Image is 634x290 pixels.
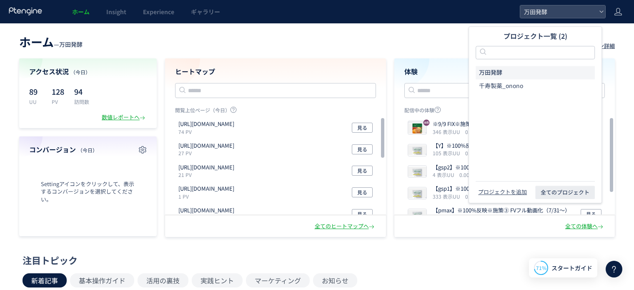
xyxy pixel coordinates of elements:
p: 1 PV [178,214,238,222]
p: 配信中の体験 [404,106,605,117]
button: マーケティング [246,273,310,287]
p: https://mandahakko.com/contents/tanpin15_careplus_no_fb_at.html [178,185,234,193]
button: 見る [581,209,601,219]
p: ※9/9 FIX※施策⑤ FVフル動画化（8/22〜8/28） [433,120,549,128]
span: 全てのプロジェクト [541,186,589,199]
p: UU [29,98,42,105]
button: 見る [352,123,373,133]
span: ギャラリー [191,8,220,16]
i: 0.00%(0) ゴール率 [459,171,501,178]
p: 89 [29,85,42,98]
span: 万田発酵 [59,40,83,48]
h4: コンバージョン [29,145,147,154]
span: スタートガイド [551,264,592,272]
span: ホーム [19,33,54,50]
i: 0.00%(0) ゴール率 [462,214,504,222]
button: プロジェクトを追加 [476,188,529,197]
span: 万田発酵 [479,68,502,77]
button: 見る [352,209,373,219]
div: 注目トピック [23,254,607,267]
div: 全ての体験へ [565,222,605,230]
span: 万田発酵 [521,5,596,18]
span: Experience [143,8,174,16]
h4: ヒートマップ [175,67,376,76]
p: 21 PV [178,171,238,178]
span: 見る [357,209,367,219]
h4: アクセス状況 [29,67,147,76]
span: 見る [586,209,596,219]
span: （今日） [78,146,98,154]
div: 全てのヒートマップへ [315,222,376,230]
span: 見る [357,123,367,133]
p: 94 [74,85,89,98]
p: 【gsp2】※100%反映※施策③ FVフル動画化（7/31〜） [433,164,568,171]
span: （今日） [70,68,90,76]
p: 訪問数 [74,98,89,105]
div: — [19,33,83,50]
p: https://mandahakko.com/contents/tanpin15_careplus_no_g.html [178,207,234,214]
button: 活用の裏技 [138,273,188,287]
img: a1ff6331d0ec3d5fee18fdabe7d00f1a1755860342900.jpeg [408,123,426,134]
p: 1 PV [178,193,238,200]
p: 【pmax】※100%反映※施策③ FVフル動画化（7/31〜） [433,207,570,214]
div: 数値レポートへ [102,113,147,121]
img: cc5fd0315ca57ac2f93e3d55489f92541753948196805.jpeg [408,187,426,199]
h2: プロジェクト一覧 (2) [476,27,595,45]
p: PV [52,98,64,105]
p: 27 PV [178,149,238,156]
span: 見る [357,187,367,197]
img: aab5789c127039cb43ea04bfeab5bbdc1753948255650.jpeg [408,166,426,177]
button: 基本操作ガイド [70,273,134,287]
p: 128 [52,85,64,98]
button: お知らせ [313,273,357,287]
button: 見る [352,166,373,176]
span: 71% [536,264,546,271]
img: daeddf890122d7e277e08e252f7534b21753948130233.jpeg [408,209,426,221]
i: 4 表示UU [433,171,458,178]
span: Insight [106,8,126,16]
span: 千寿製薬_onono [479,82,523,90]
span: 見る [357,166,367,176]
button: 実践ヒント [192,273,243,287]
button: 全てのプロジェクト [535,186,595,199]
i: 54 表示UU [433,214,461,222]
p: https://mandahakko.com/contents/trial500_careplus_no_fb_at.html [178,142,234,150]
button: 見る [352,144,373,154]
span: ホーム [72,8,90,16]
p: 【gsp1】※100%反映※施策③ FVフル動画化（7/31〜） [433,185,568,193]
i: 105 表示UU [433,149,464,156]
p: https://mandahakko.com/checkout/complete [178,164,234,171]
button: 見る [352,187,373,197]
p: 閲覧上位ページ（今日） [175,106,376,117]
span: 見る [357,144,367,154]
p: 【Y】※100%反映※施策③ FVフル動画化（7/31〜） [433,142,559,150]
p: https://mandahakko.com/contents/trial500_careplus_no_tiktok.html [178,120,234,128]
button: 新着記事 [23,273,67,287]
span: Settingアイコンをクリックして、表示するコンバージョンを選択してください。 [29,180,147,204]
i: 346 表示UU [433,128,464,135]
p: 74 PV [178,128,238,135]
i: 333 表示UU [433,193,464,200]
img: ffb2f4b8d9af2d824cb006da9c469ccc1753948313510.jpeg [408,144,426,156]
